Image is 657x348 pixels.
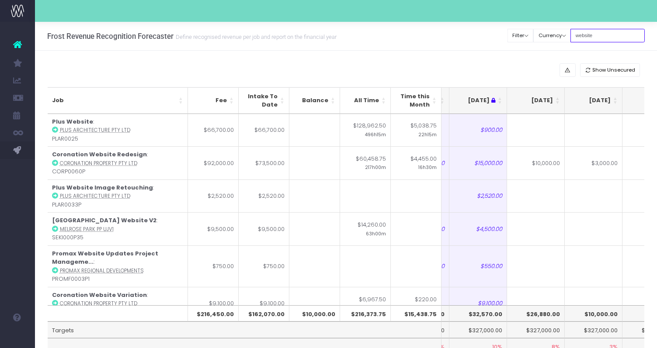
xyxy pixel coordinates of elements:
[391,146,441,179] td: $4,455.00
[449,305,507,322] th: $32,570.00
[391,87,441,114] th: Time this Month: activate to sort column ascending
[565,305,622,322] th: $10,000.00
[60,226,114,233] abbr: Melrose Park PP UJV1
[580,63,640,77] button: Show Unsecured
[508,29,534,42] button: Filter
[188,287,239,320] td: $9,100.00
[507,321,565,338] td: $327,000.00
[52,291,147,299] strong: Coronation Website Variation
[421,303,437,311] small: 1h00m
[340,146,391,179] td: $60,458.75
[239,305,289,322] th: $162,070.00
[449,245,507,287] td: $550.00
[449,146,507,179] td: $15,000.00
[60,300,137,307] abbr: Coronation Property Pty Ltd
[418,163,437,171] small: 16h30m
[60,267,144,274] abbr: Promax Regional Developments
[391,114,441,147] td: $5,038.75
[48,287,188,320] td: : CORP0062P
[340,114,391,147] td: $128,962.50
[239,212,289,245] td: $9,500.00
[239,87,289,114] th: Intake To Date: activate to sort column ascending
[48,179,188,213] td: : PLAR0033P
[188,305,239,322] th: $216,450.00
[565,146,622,179] td: $3,000.00
[60,127,130,134] abbr: Plus Architecture Pty Ltd
[48,146,188,179] td: : CORP0060P
[60,160,137,167] abbr: Coronation Property Pty Ltd
[365,130,386,138] small: 496h15m
[340,305,391,322] th: $216,373.75
[239,179,289,213] td: $2,520.00
[449,212,507,245] td: $4,500.00
[188,87,239,114] th: Fee: activate to sort column ascending
[48,87,188,114] th: Job: activate to sort column ascending
[52,183,153,192] strong: Plus Website Image Retouching
[507,305,565,322] th: $26,880.00
[239,114,289,147] td: $66,700.00
[340,212,391,245] td: $14,260.00
[289,87,340,114] th: Balance: activate to sort column ascending
[48,245,188,287] td: : PROMF0003P1
[48,212,188,245] td: : SEKI000P35
[48,321,441,338] td: Targets
[188,245,239,287] td: $750.00
[11,331,24,344] img: images/default_profile_image.png
[391,305,441,322] th: $15,438.75
[570,29,645,42] input: Search...
[188,212,239,245] td: $9,500.00
[533,29,571,42] button: Currency
[449,321,507,338] td: $327,000.00
[449,287,507,320] td: $9,100.00
[52,216,156,224] strong: [GEOGRAPHIC_DATA] Website V2
[391,287,441,320] td: $220.00
[188,114,239,147] td: $66,700.00
[368,303,386,311] small: 26h15m
[174,32,337,41] small: Define recognised revenue per job and report on the financial year
[239,146,289,179] td: $73,500.00
[239,287,289,320] td: $9,100.00
[52,117,93,126] strong: Plus Website
[449,87,507,114] th: Jul 25 : activate to sort column ascending
[52,249,158,266] strong: Promax Website Updates Project Manageme...
[449,179,507,213] td: $2,520.00
[340,287,391,320] td: $6,967.50
[507,146,565,179] td: $10,000.00
[565,87,622,114] th: Sep 25: activate to sort column ascending
[47,32,337,41] h3: Frost Revenue Recognition Forecaster
[48,114,188,147] td: : PLAR0025
[340,87,391,114] th: All Time: activate to sort column ascending
[289,305,340,322] th: $10,000.00
[188,146,239,179] td: $92,000.00
[449,114,507,147] td: $900.00
[565,321,622,338] td: $327,000.00
[365,163,386,171] small: 217h00m
[592,66,635,74] span: Show Unsecured
[239,245,289,287] td: $750.00
[418,130,437,138] small: 22h15m
[60,193,130,200] abbr: Plus Architecture Pty Ltd
[507,87,565,114] th: Aug 25: activate to sort column ascending
[52,150,147,158] strong: Coronation Website Redesign
[366,229,386,237] small: 63h00m
[188,179,239,213] td: $2,520.00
